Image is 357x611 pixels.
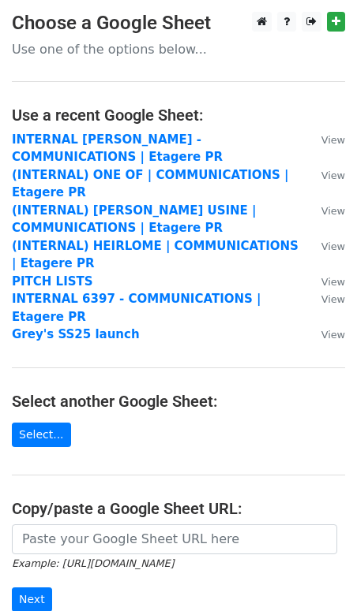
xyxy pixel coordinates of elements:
[306,203,345,218] a: View
[12,106,345,125] h4: Use a recent Google Sheet:
[306,327,345,341] a: View
[12,292,261,324] a: INTERNAL 6397 - COMMUNICATIONS | Etagere PR
[321,134,345,146] small: View
[12,132,223,165] a: INTERNAL [PERSON_NAME] - COMMUNICATIONS | Etagere PR
[321,205,345,217] small: View
[306,239,345,253] a: View
[12,557,174,569] small: Example: [URL][DOMAIN_NAME]
[12,327,140,341] a: Grey's SS25 launch
[12,239,299,271] a: (INTERNAL) HEIRLOME | COMMUNICATIONS | Etagere PR
[12,524,337,554] input: Paste your Google Sheet URL here
[306,292,345,306] a: View
[321,329,345,341] small: View
[12,12,345,35] h3: Choose a Google Sheet
[12,41,345,58] p: Use one of the options below...
[321,293,345,305] small: View
[12,203,257,236] a: (INTERNAL) [PERSON_NAME] USINE | COMMUNICATIONS | Etagere PR
[321,276,345,288] small: View
[12,168,289,200] a: (INTERNAL) ONE OF | COMMUNICATIONS | Etagere PR
[12,392,345,411] h4: Select another Google Sheet:
[12,423,71,447] a: Select...
[321,170,345,181] small: View
[321,240,345,252] small: View
[306,274,345,289] a: View
[12,499,345,518] h4: Copy/paste a Google Sheet URL:
[12,274,93,289] a: PITCH LISTS
[306,132,345,147] a: View
[306,168,345,182] a: View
